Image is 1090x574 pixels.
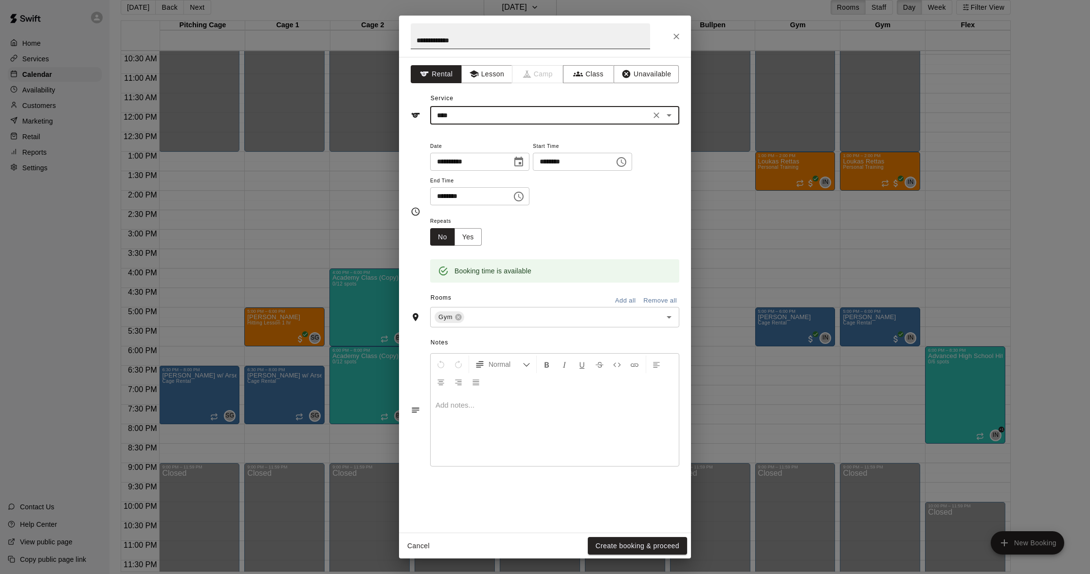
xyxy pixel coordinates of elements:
button: Open [662,310,676,324]
button: Right Align [450,373,467,391]
button: Rental [411,65,462,83]
div: outlined button group [430,228,482,246]
button: Undo [433,356,449,373]
button: Remove all [641,293,679,308]
button: Create booking & proceed [588,537,687,555]
button: Format Italics [556,356,573,373]
button: Class [563,65,614,83]
span: Gym [435,312,456,322]
button: Insert Code [609,356,625,373]
button: Format Underline [574,356,590,373]
button: Left Align [648,356,665,373]
span: Normal [489,359,523,369]
button: Format Bold [539,356,555,373]
button: No [430,228,455,246]
button: Center Align [433,373,449,391]
svg: Notes [411,405,420,415]
span: Notes [431,335,679,351]
span: Service [431,95,454,102]
button: Yes [454,228,482,246]
button: Cancel [403,537,434,555]
button: Choose time, selected time is 4:00 PM [612,152,631,172]
span: Repeats [430,215,490,228]
button: Formatting Options [471,356,534,373]
span: End Time [430,175,529,188]
button: Format Strikethrough [591,356,608,373]
svg: Rooms [411,312,420,322]
button: Redo [450,356,467,373]
span: Rooms [431,294,452,301]
span: Camps can only be created in the Services page [512,65,563,83]
div: Booking time is available [454,262,531,280]
button: Close [668,28,685,45]
button: Open [662,108,676,122]
button: Justify Align [468,373,484,391]
span: Date [430,140,529,153]
button: Choose date, selected date is Aug 27, 2025 [509,152,528,172]
button: Lesson [461,65,512,83]
svg: Timing [411,207,420,216]
button: Insert Link [626,356,643,373]
button: Choose time, selected time is 5:00 PM [509,187,528,206]
button: Clear [650,108,663,122]
span: Start Time [533,140,632,153]
div: Gym [435,311,464,323]
button: Unavailable [614,65,679,83]
svg: Service [411,110,420,120]
button: Add all [610,293,641,308]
